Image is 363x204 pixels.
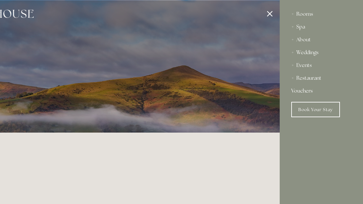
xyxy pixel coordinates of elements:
[291,102,340,117] a: Book Your Stay
[291,8,351,20] div: Rooms
[291,33,351,46] div: About
[291,46,351,59] div: Weddings
[291,85,351,97] a: Vouchers
[291,72,351,85] div: Restaurant
[291,20,351,33] div: Spa
[291,59,351,72] div: Events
